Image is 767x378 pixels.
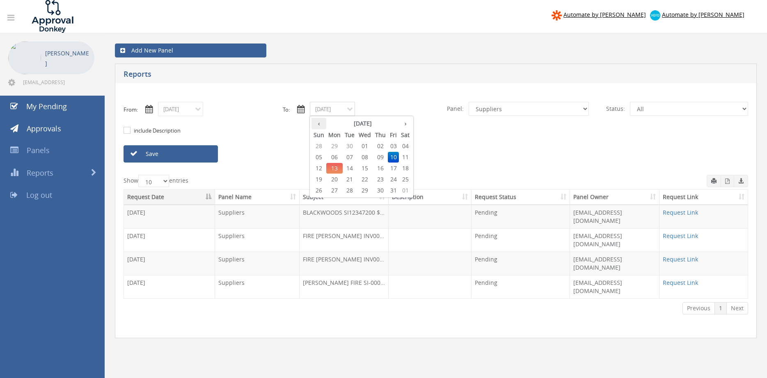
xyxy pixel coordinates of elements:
[326,185,343,196] span: 27
[300,275,389,298] td: [PERSON_NAME] FIRE SI-00032280 $11,440.00
[26,190,52,200] span: Log out
[570,205,659,228] td: [EMAIL_ADDRESS][DOMAIN_NAME]
[124,228,215,252] td: [DATE]
[399,163,412,174] span: 18
[357,141,373,151] span: 01
[326,152,343,163] span: 06
[215,275,300,298] td: Suppliers
[124,145,218,163] a: Save
[311,174,326,185] span: 19
[388,185,399,196] span: 31
[311,141,326,151] span: 28
[682,302,715,314] a: Previous
[388,163,399,174] span: 17
[311,163,326,174] span: 12
[326,174,343,185] span: 20
[215,190,300,205] th: Panel Name: activate to sort column ascending
[326,118,399,129] th: [DATE]
[357,174,373,185] span: 22
[373,174,388,185] span: 23
[399,152,412,163] span: 11
[326,163,343,174] span: 13
[300,228,389,252] td: FIRE [PERSON_NAME] INV000204754 $79.20
[215,252,300,275] td: Suppliers
[343,185,357,196] span: 28
[659,190,748,205] th: Request Link: activate to sort column ascending
[357,163,373,174] span: 15
[389,190,472,205] th: Description: activate to sort column ascending
[138,175,169,187] select: Showentries
[472,228,570,252] td: Pending
[472,190,570,205] th: Request Status: activate to sort column ascending
[570,252,659,275] td: [EMAIL_ADDRESS][DOMAIN_NAME]
[27,124,61,133] span: Approvals
[563,11,646,18] span: Automate by [PERSON_NAME]
[663,255,698,263] a: Request Link
[662,11,744,18] span: Automate by [PERSON_NAME]
[124,275,215,298] td: [DATE]
[115,44,266,57] a: Add New Panel
[27,168,53,178] span: Reports
[399,174,412,185] span: 25
[124,252,215,275] td: [DATE]
[343,129,357,141] th: Tue
[663,232,698,240] a: Request Link
[472,252,570,275] td: Pending
[442,102,469,116] span: Panel:
[601,102,630,116] span: Status:
[570,190,659,205] th: Panel Owner: activate to sort column ascending
[399,118,412,129] th: ›
[343,174,357,185] span: 21
[132,127,181,135] label: include Description
[124,106,138,114] label: From:
[357,129,373,141] th: Wed
[388,129,399,141] th: Fri
[300,190,389,205] th: Subject: activate to sort column ascending
[357,185,373,196] span: 29
[373,163,388,174] span: 16
[124,205,215,228] td: [DATE]
[472,275,570,298] td: Pending
[472,205,570,228] td: Pending
[45,48,90,69] p: [PERSON_NAME]
[388,174,399,185] span: 24
[311,118,326,129] th: ‹
[300,205,389,228] td: BLACKWOODS SI12347200 $117.48
[552,10,562,21] img: zapier-logomark.png
[388,152,399,163] span: 10
[570,228,659,252] td: [EMAIL_ADDRESS][DOMAIN_NAME]
[726,302,748,314] a: Next
[215,205,300,228] td: Suppliers
[663,208,698,216] a: Request Link
[343,163,357,174] span: 14
[373,129,388,141] th: Thu
[373,185,388,196] span: 30
[388,141,399,151] span: 03
[326,129,343,141] th: Mon
[373,152,388,163] span: 09
[283,106,290,114] label: To:
[27,145,50,155] span: Panels
[663,279,698,286] a: Request Link
[300,252,389,275] td: FIRE [PERSON_NAME] INV000204755 $59.40
[399,185,412,196] span: 01
[399,141,412,151] span: 04
[650,10,660,21] img: xero-logo.png
[23,79,93,85] span: [EMAIL_ADDRESS][DOMAIN_NAME]
[215,228,300,252] td: Suppliers
[311,185,326,196] span: 26
[399,129,412,141] th: Sat
[124,175,188,187] label: Show entries
[357,152,373,163] span: 08
[124,190,215,205] th: Request Date: activate to sort column descending
[570,275,659,298] td: [EMAIL_ADDRESS][DOMAIN_NAME]
[326,141,343,151] span: 29
[311,129,326,141] th: Sun
[124,70,562,80] h5: Reports
[343,141,357,151] span: 30
[311,152,326,163] span: 05
[373,141,388,151] span: 02
[343,152,357,163] span: 07
[26,101,67,111] span: My Pending
[714,302,727,314] a: 1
